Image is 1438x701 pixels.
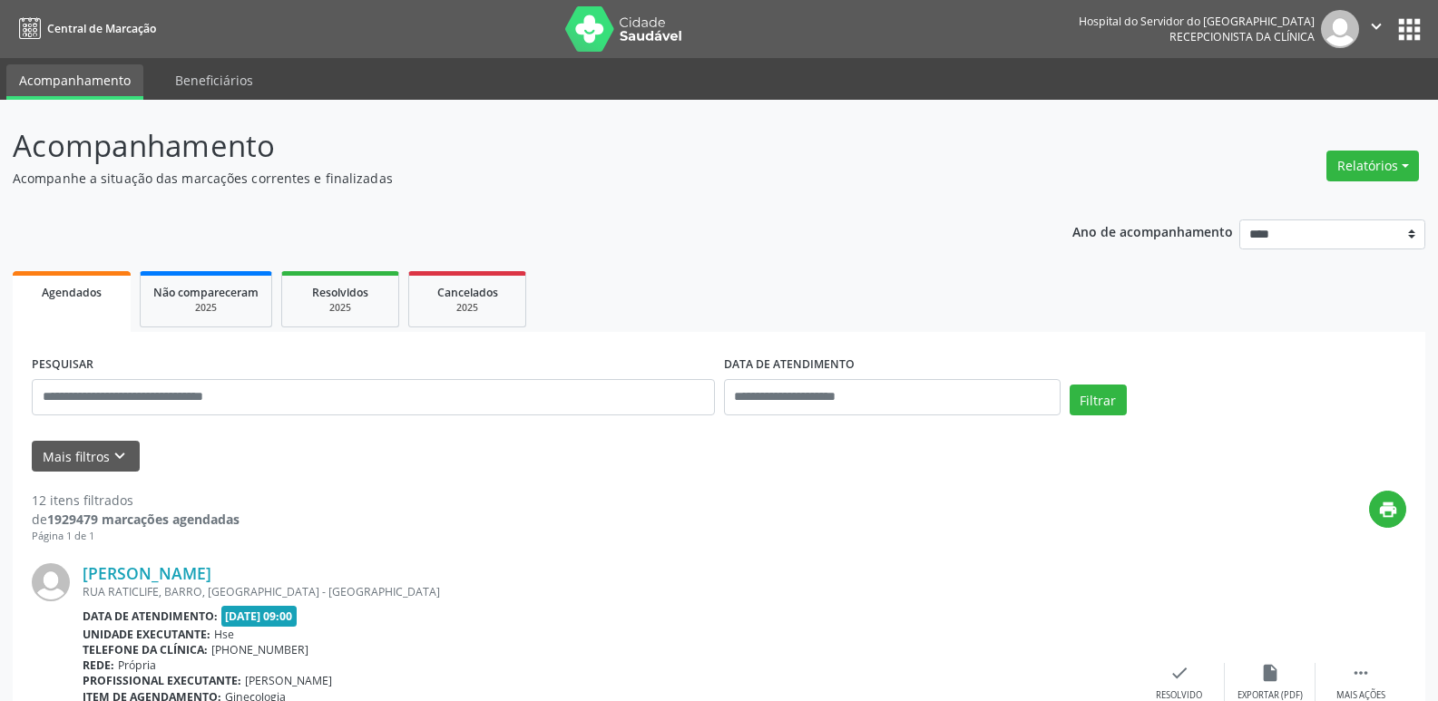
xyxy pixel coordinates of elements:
p: Acompanhe a situação das marcações correntes e finalizadas [13,169,1002,188]
i: check [1169,663,1189,683]
span: Própria [118,657,156,673]
button: Filtrar [1070,385,1127,415]
b: Telefone da clínica: [83,642,208,657]
div: Hospital do Servidor do [GEOGRAPHIC_DATA] [1079,14,1315,29]
i: print [1378,500,1398,520]
button: apps [1394,14,1425,45]
button: print [1369,491,1406,528]
img: img [32,563,70,601]
span: Hse [214,627,234,642]
img: img [1321,10,1359,48]
div: de [32,510,240,529]
button: Relatórios [1326,151,1419,181]
p: Ano de acompanhamento [1072,219,1233,242]
label: DATA DE ATENDIMENTO [724,351,855,379]
div: 2025 [422,301,513,315]
button:  [1359,10,1394,48]
span: [PHONE_NUMBER] [211,642,308,657]
b: Rede: [83,657,114,673]
a: Acompanhamento [6,64,143,100]
span: Não compareceram [153,285,259,300]
b: Profissional executante: [83,673,241,688]
i:  [1366,16,1386,36]
i:  [1351,663,1371,683]
div: Página 1 de 1 [32,529,240,544]
label: PESQUISAR [32,351,93,379]
p: Acompanhamento [13,123,1002,169]
b: Data de atendimento: [83,609,218,624]
div: RUA RATICLIFE, BARRO, [GEOGRAPHIC_DATA] - [GEOGRAPHIC_DATA] [83,584,1134,599]
span: Central de Marcação [47,21,156,36]
span: Resolvidos [312,285,368,300]
div: 12 itens filtrados [32,491,240,510]
span: Cancelados [437,285,498,300]
span: [PERSON_NAME] [245,673,332,688]
strong: 1929479 marcações agendadas [47,511,240,528]
b: Unidade executante: [83,627,210,642]
span: [DATE] 09:00 [221,606,298,627]
div: 2025 [153,301,259,315]
a: Beneficiários [162,64,266,96]
button: Mais filtroskeyboard_arrow_down [32,441,140,472]
i: keyboard_arrow_down [110,446,130,466]
span: Agendados [42,285,102,300]
div: 2025 [295,301,386,315]
a: [PERSON_NAME] [83,563,211,583]
a: Central de Marcação [13,14,156,44]
i: insert_drive_file [1260,663,1280,683]
span: Recepcionista da clínica [1169,29,1315,44]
